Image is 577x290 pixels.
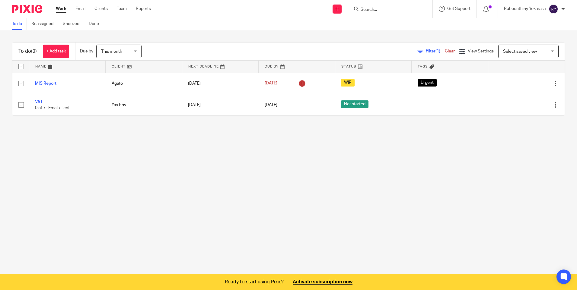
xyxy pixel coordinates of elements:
span: (2) [31,49,37,54]
a: Work [56,6,66,12]
div: --- [418,102,482,108]
td: [DATE] [182,94,259,115]
a: MIS Report [35,81,56,86]
a: To do [12,18,27,30]
a: Reassigned [31,18,58,30]
a: Team [117,6,127,12]
span: Tags [418,65,428,68]
span: View Settings [468,49,494,53]
span: [DATE] [265,103,277,107]
span: [DATE] [265,81,277,86]
a: Reports [136,6,151,12]
span: Filter [426,49,445,53]
span: 0 of 7 · Email client [35,106,70,110]
span: WIP [341,79,355,87]
td: [DATE] [182,73,259,94]
p: Due by [80,48,93,54]
a: Done [89,18,104,30]
span: Get Support [447,7,470,11]
span: Select saved view [503,49,537,54]
a: Snoozed [63,18,84,30]
input: Search [360,7,414,13]
span: (1) [435,49,440,53]
a: Clear [445,49,455,53]
a: VAT [35,100,43,104]
p: Rubeenthiny Yokarasa [504,6,546,12]
img: svg%3E [549,4,558,14]
a: + Add task [43,45,69,58]
span: This month [101,49,122,54]
span: Not started [341,100,368,108]
img: Pixie [12,5,42,13]
h1: To do [18,48,37,55]
span: Urgent [418,79,437,87]
a: Email [75,6,85,12]
td: Yas Phy [106,94,182,115]
a: Clients [94,6,108,12]
td: Agato [106,73,182,94]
